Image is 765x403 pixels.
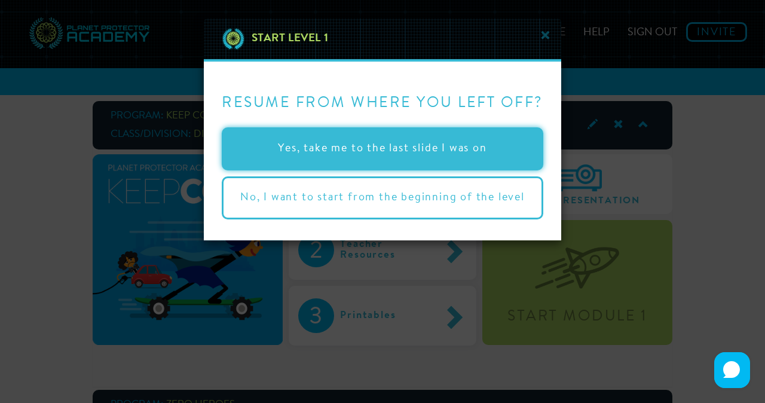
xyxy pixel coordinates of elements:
button: No, I want to start from the beginning of the level [222,176,543,219]
div: Close [204,19,561,62]
h3: Resume from where you left off? [222,80,543,124]
iframe: HelpCrunch [711,349,753,391]
button: Yes, take me to the last slide I was on [222,127,543,170]
h4: Start Level 1 [246,28,328,50]
span: × [538,26,552,49]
